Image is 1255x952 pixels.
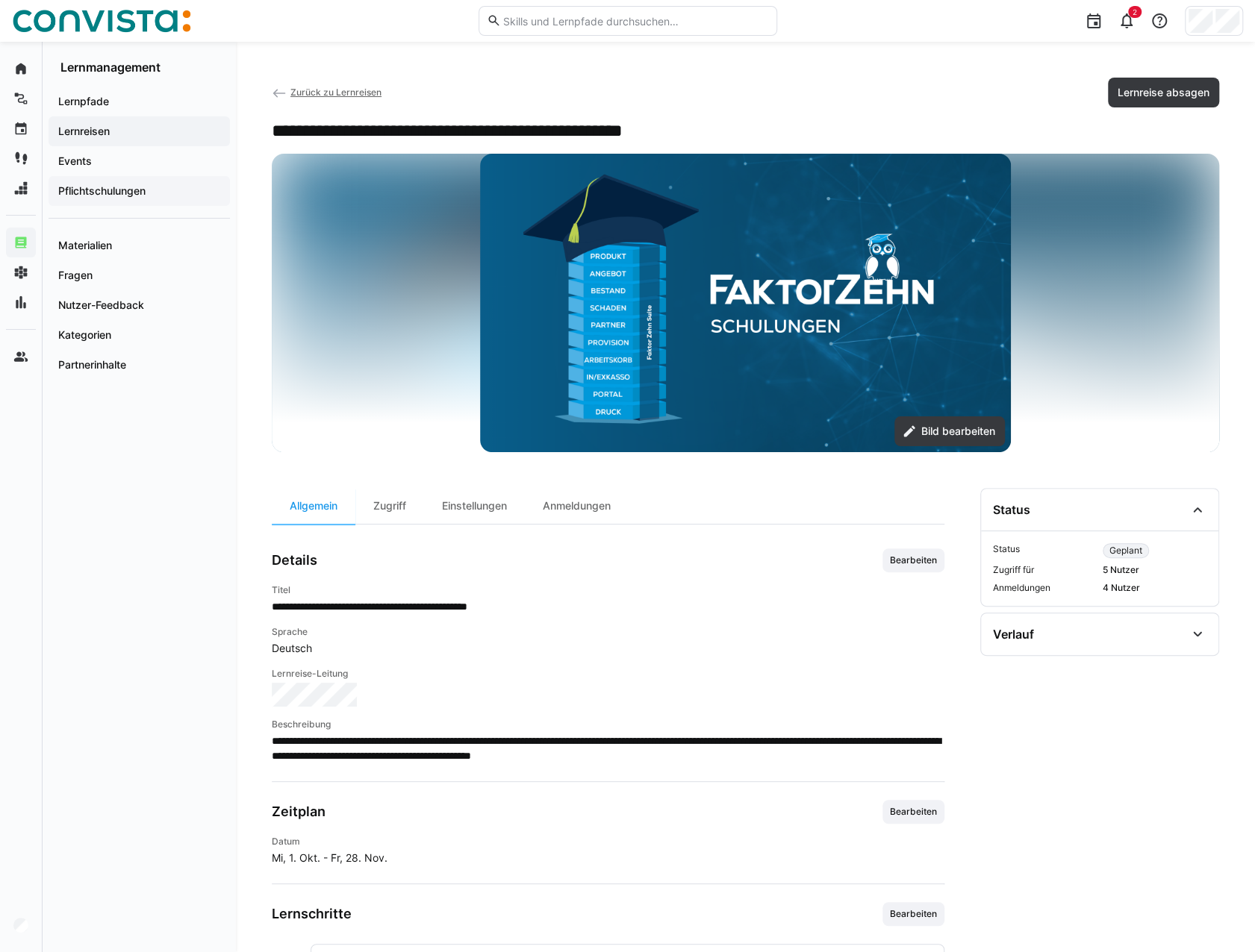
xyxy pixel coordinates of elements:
[501,14,768,28] input: Skills und Lernpfade durchsuchen…
[272,804,326,820] h3: Zeitplan
[525,488,629,524] div: Anmeldungen
[919,424,997,439] span: Bild bearbeiten
[424,488,525,524] div: Einstellungen
[882,902,944,926] button: Bearbeiten
[272,851,387,865] span: Mi, 1. Okt. - Fr, 28. Nov.
[272,584,944,596] h4: Titel
[882,800,944,824] button: Bearbeiten
[272,641,944,656] span: Deutsch
[1109,545,1142,557] span: Geplant
[894,416,1005,446] button: Bild bearbeiten
[272,718,944,730] h4: Beschreibung
[355,488,424,524] div: Zugriff
[993,627,1034,642] div: Verlauf
[272,906,352,922] h3: Lernschritte
[272,626,944,638] h4: Sprache
[993,543,1097,558] span: Status
[993,564,1097,576] span: Zugriff für
[888,554,938,566] span: Bearbeiten
[272,488,355,524] div: Allgemein
[272,668,944,680] h4: Lernreise-Leitung
[1115,85,1212,100] span: Lernreise absagen
[882,548,944,572] button: Bearbeiten
[993,502,1030,517] div: Status
[1103,564,1206,576] span: 5 Nutzer
[290,87,382,98] span: Zurück zu Lernreisen
[888,908,938,920] span: Bearbeiten
[272,87,382,98] a: Zurück zu Lernreisen
[1103,582,1206,594] span: 4 Nutzer
[1108,78,1219,107] button: Lernreise absagen
[888,806,938,818] span: Bearbeiten
[993,582,1097,594] span: Anmeldungen
[1133,7,1137,16] span: 2
[272,552,317,569] h3: Details
[272,836,387,848] h4: Datum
